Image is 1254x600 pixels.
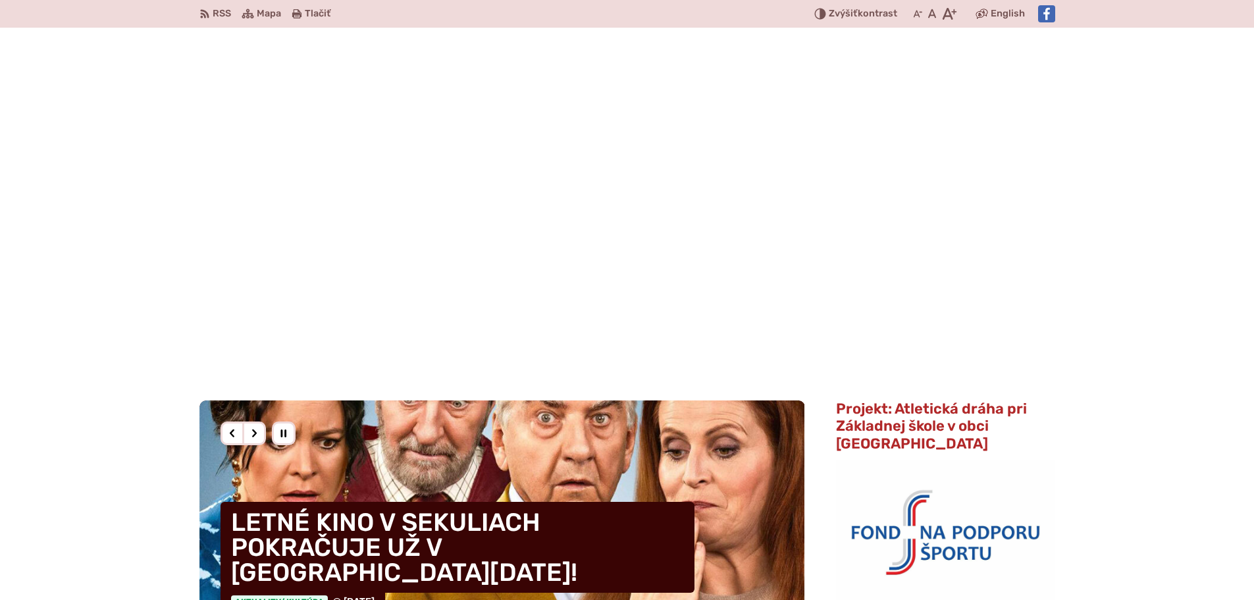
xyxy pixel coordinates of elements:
span: English [991,6,1025,22]
div: Pozastaviť pohyb slajdera [272,422,296,445]
span: Mapa [257,6,281,22]
span: RSS [213,6,231,22]
span: kontrast [829,9,897,20]
span: Tlačiť [305,9,330,20]
span: Zvýšiť [829,8,858,19]
img: Prejsť na Facebook stránku [1038,5,1055,22]
div: Predošlý slajd [221,422,244,445]
div: Nasledujúci slajd [242,422,266,445]
span: Projekt: Atletická dráha pri Základnej škole v obci [GEOGRAPHIC_DATA] [836,400,1027,452]
a: English [988,6,1028,22]
h4: LETNÉ KINO V SEKULIACH POKRAČUJE UŽ V [GEOGRAPHIC_DATA][DATE]! [221,502,694,593]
